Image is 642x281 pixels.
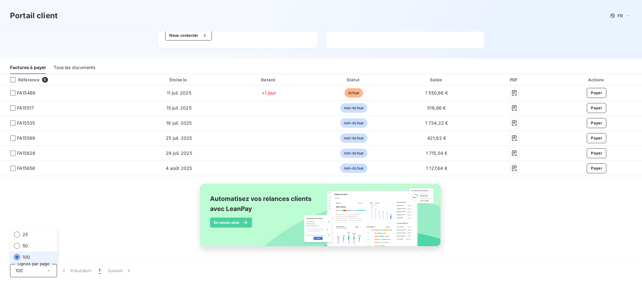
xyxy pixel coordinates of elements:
[99,267,100,274] span: 1
[313,77,394,83] div: Statut
[165,30,212,41] button: Nous contacter
[397,77,476,83] div: Solde
[479,77,550,83] div: PDF
[166,135,192,141] span: 25 juil. 2025
[17,105,34,111] span: FA15517
[15,267,23,274] span: 100
[167,90,191,95] span: 11 juil. 2025
[618,13,623,18] span: FR
[427,105,446,111] span: 516,96 €
[587,148,606,158] button: Payer
[587,103,606,113] button: Payer
[552,77,641,83] div: Actions
[194,180,448,257] img: banner
[17,135,35,141] span: FA15599
[23,254,30,260] span: 100
[104,264,136,277] button: Suivant
[95,264,104,277] button: 1
[340,133,367,143] span: non-échue
[17,165,35,171] span: FA15658
[134,77,225,83] div: Émise le
[340,164,367,173] span: non-échue
[10,61,46,74] div: Factures à payer
[23,243,28,249] span: 50
[17,90,35,96] span: FA15486
[166,165,192,171] span: 4 août 2025
[23,231,28,238] span: 25
[17,120,35,126] span: FA15535
[166,120,192,126] span: 18 juil. 2025
[345,88,363,98] span: échue
[262,90,276,95] span: +1 jour
[5,77,39,83] div: Référence
[587,163,606,173] button: Payer
[340,103,367,113] span: non-échue
[587,88,606,98] button: Payer
[227,77,310,83] div: Retard
[426,150,448,156] span: 1 715,04 €
[166,150,192,156] span: 29 juil. 2025
[340,149,367,158] span: non-échue
[587,118,606,128] button: Payer
[166,105,192,111] span: 15 juil. 2025
[57,264,95,277] button: Précédent
[427,135,446,141] span: 421,92 €
[425,90,448,95] span: 1 550,66 €
[426,165,447,171] span: 1 127,64 €
[587,133,606,143] button: Payer
[17,150,35,156] span: FA15626
[10,10,58,21] h3: Portail client
[54,61,95,74] div: Tous les documents
[425,120,448,126] span: 1 734,22 €
[340,118,367,128] span: non-échue
[42,77,48,83] span: 6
